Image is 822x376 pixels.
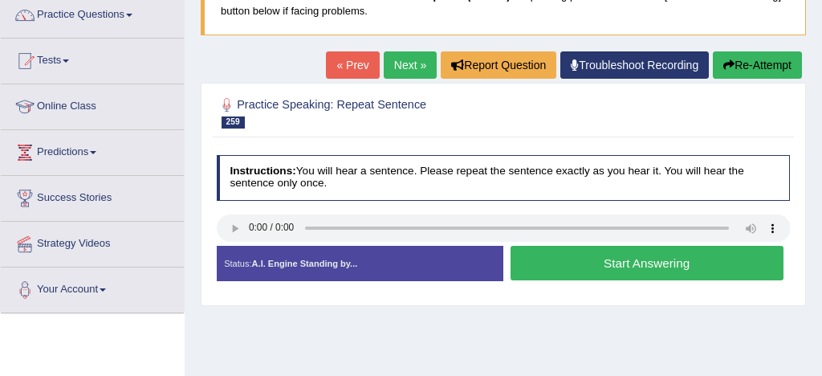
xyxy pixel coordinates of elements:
[511,246,783,280] button: Start Answering
[230,165,295,177] b: Instructions:
[441,51,556,79] button: Report Question
[1,268,184,308] a: Your Account
[217,155,791,201] h4: You will hear a sentence. Please repeat the sentence exactly as you hear it. You will hear the se...
[384,51,437,79] a: Next »
[713,51,802,79] button: Re-Attempt
[1,39,184,79] a: Tests
[560,51,709,79] a: Troubleshoot Recording
[217,95,572,129] h2: Practice Speaking: Repeat Sentence
[326,51,379,79] a: « Prev
[222,116,245,129] span: 259
[1,176,184,216] a: Success Stories
[217,246,503,281] div: Status:
[1,130,184,170] a: Predictions
[252,259,358,268] strong: A.I. Engine Standing by...
[1,222,184,262] a: Strategy Videos
[1,84,184,125] a: Online Class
